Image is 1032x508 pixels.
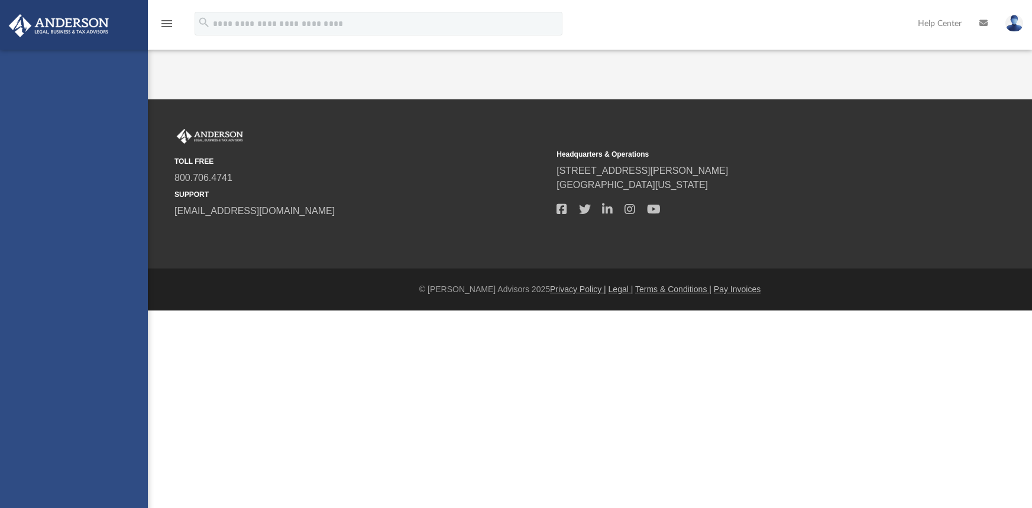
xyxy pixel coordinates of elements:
img: Anderson Advisors Platinum Portal [5,14,112,37]
a: Terms & Conditions | [635,284,711,294]
i: search [198,16,211,29]
small: Headquarters & Operations [557,149,930,160]
div: © [PERSON_NAME] Advisors 2025 [148,283,1032,296]
a: Privacy Policy | [550,284,606,294]
a: Pay Invoices [714,284,761,294]
small: TOLL FREE [174,156,548,167]
a: Legal | [609,284,633,294]
a: menu [160,22,174,31]
a: [STREET_ADDRESS][PERSON_NAME] [557,166,728,176]
img: User Pic [1005,15,1023,32]
a: [EMAIL_ADDRESS][DOMAIN_NAME] [174,206,335,216]
small: SUPPORT [174,189,548,200]
i: menu [160,17,174,31]
a: 800.706.4741 [174,173,232,183]
a: [GEOGRAPHIC_DATA][US_STATE] [557,180,708,190]
img: Anderson Advisors Platinum Portal [174,129,245,144]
